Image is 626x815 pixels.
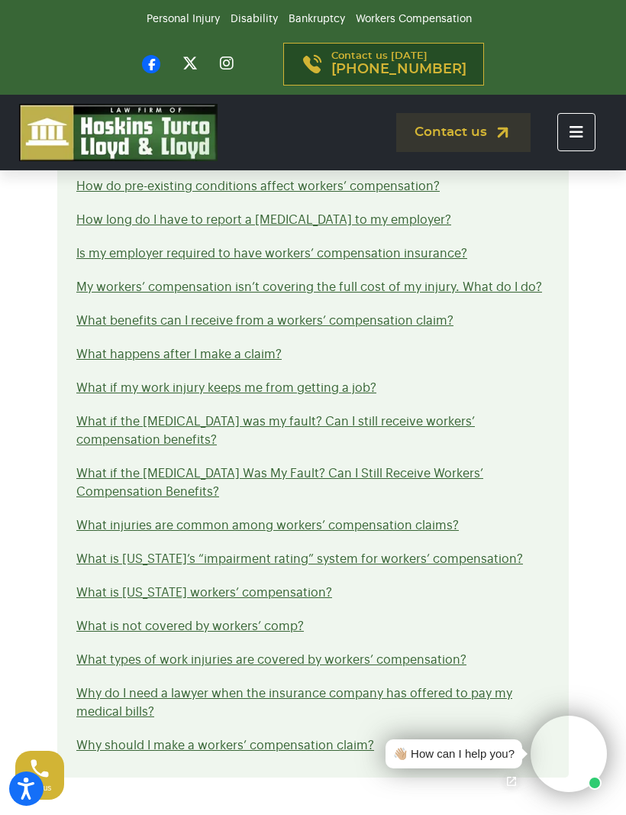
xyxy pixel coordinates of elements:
[76,348,282,361] a: What happens after I make a claim?
[76,587,332,599] a: What is [US_STATE] workers’ compensation?
[283,43,484,86] a: Contact us [DATE][PHONE_NUMBER]
[557,113,595,151] button: Toggle navigation
[331,62,466,77] span: [PHONE_NUMBER]
[76,214,451,226] a: How long do I have to report a [MEDICAL_DATA] to my employer?
[76,467,483,498] a: What if the [MEDICAL_DATA] Was My Fault? Can I Still Receive Workers’ Compensation Benefits?
[396,113,531,152] a: Contact us
[76,247,467,260] a: Is my employer required to have workers’ compensation insurance?
[19,104,218,161] img: logo
[76,553,523,565] a: What is [US_STATE]’s “impairment rating” system for workers’ compensation?
[356,14,472,24] a: Workers Compensation
[147,14,220,24] a: Personal Injury
[76,654,466,666] a: What types of work injuries are covered by workers’ compensation?
[331,51,466,77] p: Contact us [DATE]
[76,687,512,718] a: Why do I need a lawyer when the insurance company has offered to pay my medical bills?
[76,180,440,192] a: How do pre-existing conditions affect workers’ compensation?
[76,382,376,394] a: What if my work injury keeps me from getting a job?
[76,281,542,293] a: My workers’ compensation isn’t covering the full cost of my injury. What do I do?
[231,14,278,24] a: Disability
[76,620,304,632] a: What is not covered by workers’ comp?
[289,14,345,24] a: Bankruptcy
[76,739,374,752] a: Why should I make a workers’ compensation claim?
[393,745,515,763] div: 👋🏼 How can I help you?
[76,519,459,532] a: What injuries are common among workers’ compensation claims?
[76,416,475,446] a: What if the [MEDICAL_DATA] was my fault? Can I still receive workers’ compensation benefits?
[76,315,453,327] a: What benefits can I receive from a workers’ compensation claim?
[495,765,528,797] a: Open chat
